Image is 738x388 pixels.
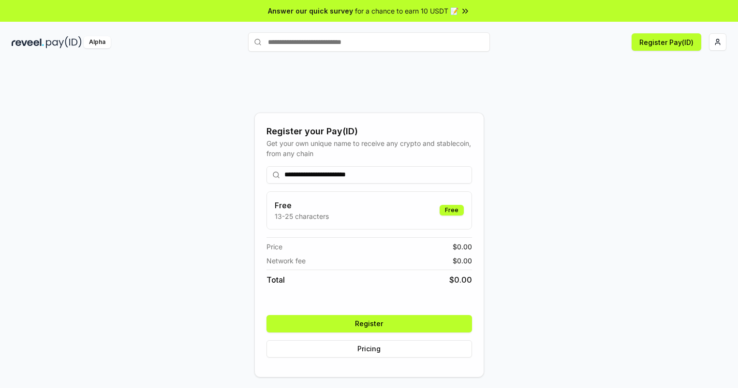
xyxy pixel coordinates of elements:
[266,315,472,332] button: Register
[632,33,701,51] button: Register Pay(ID)
[12,36,44,48] img: reveel_dark
[449,274,472,286] span: $ 0.00
[268,6,353,16] span: Answer our quick survey
[453,242,472,252] span: $ 0.00
[453,256,472,266] span: $ 0.00
[275,211,329,221] p: 13-25 characters
[46,36,82,48] img: pay_id
[266,340,472,358] button: Pricing
[266,242,282,252] span: Price
[266,274,285,286] span: Total
[440,205,464,216] div: Free
[266,256,306,266] span: Network fee
[266,138,472,158] div: Get your own unique name to receive any crypto and stablecoin, from any chain
[355,6,458,16] span: for a chance to earn 10 USDT 📝
[266,125,472,138] div: Register your Pay(ID)
[275,200,329,211] h3: Free
[84,36,111,48] div: Alpha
